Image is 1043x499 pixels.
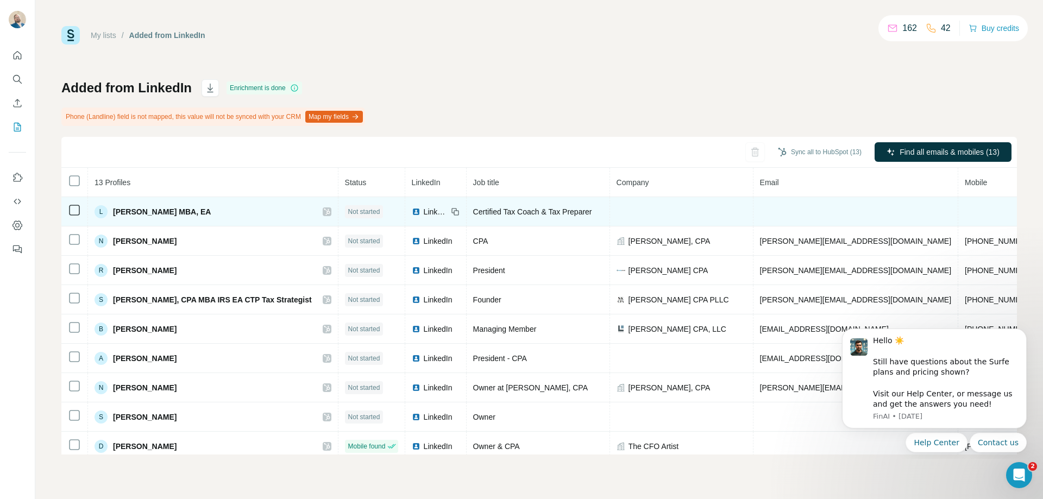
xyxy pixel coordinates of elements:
a: My lists [91,31,116,40]
iframe: Intercom notifications message [826,319,1043,459]
span: Not started [348,353,380,363]
button: My lists [9,117,26,137]
span: Company [617,178,649,187]
button: Quick start [9,46,26,65]
span: LinkedIn [424,324,453,334]
span: [PERSON_NAME] [113,353,177,364]
span: Owner [473,413,495,421]
span: Founder [473,295,501,304]
div: S [95,293,108,306]
img: company-logo [617,295,625,304]
span: [EMAIL_ADDRESS][DOMAIN_NAME] [760,325,889,333]
div: N [95,235,108,248]
button: Dashboard [9,216,26,235]
span: The CFO Artist [629,441,679,452]
span: Managing Member [473,325,537,333]
p: 42 [941,22,951,35]
span: Email [760,178,779,187]
span: President [473,266,505,275]
span: Mobile found [348,441,386,451]
button: Buy credits [969,21,1019,36]
div: S [95,410,108,424]
div: B [95,323,108,336]
div: Added from LinkedIn [129,30,205,41]
span: CPA [473,237,488,245]
h1: Added from LinkedIn [61,79,192,97]
span: Not started [348,324,380,334]
button: Map my fields [305,111,363,123]
div: Phone (Landline) field is not mapped, this value will not be synced with your CRM [61,108,365,126]
span: [PHONE_NUMBER] [965,237,1033,245]
span: LinkedIn [424,265,453,276]
div: Enrichment is done [227,81,302,94]
span: Not started [348,266,380,275]
span: Owner & CPA [473,442,520,451]
span: President - CPA [473,354,527,363]
span: LinkedIn [424,294,453,305]
button: Enrich CSV [9,93,26,113]
span: [PERSON_NAME] [113,236,177,247]
span: [PERSON_NAME] [113,382,177,393]
img: Avatar [9,11,26,28]
img: company-logo [617,266,625,275]
img: company-logo [617,325,625,333]
span: [PERSON_NAME][EMAIL_ADDRESS][DOMAIN_NAME] [760,266,951,275]
div: L [95,205,108,218]
div: D [95,440,108,453]
span: [PERSON_NAME] CPA PLLC [629,294,729,305]
span: Owner at [PERSON_NAME], CPA [473,383,588,392]
span: LinkedIn [424,236,453,247]
span: [PERSON_NAME][EMAIL_ADDRESS][DOMAIN_NAME] [760,383,951,392]
span: Not started [348,207,380,217]
span: [PERSON_NAME] [113,441,177,452]
span: [PERSON_NAME] MBA, EA [113,206,211,217]
span: [PERSON_NAME], CPA MBA IRS EA CTP Tax Strategist [113,294,312,305]
img: LinkedIn logo [412,383,420,392]
img: LinkedIn logo [412,237,420,245]
button: Find all emails & mobiles (13) [875,142,1011,162]
img: LinkedIn logo [412,266,420,275]
span: Status [345,178,367,187]
img: LinkedIn logo [412,413,420,421]
span: LinkedIn [424,382,453,393]
span: [PERSON_NAME] [113,324,177,334]
button: Use Surfe API [9,192,26,211]
li: / [122,30,124,41]
span: [PERSON_NAME] CPA [629,265,708,276]
span: Mobile [965,178,987,187]
span: [PHONE_NUMBER] [965,295,1033,304]
button: Search [9,70,26,89]
span: Not started [348,236,380,246]
span: LinkedIn [424,206,448,217]
span: [PERSON_NAME] CPA, LLC [629,324,726,334]
span: [PERSON_NAME][EMAIL_ADDRESS][DOMAIN_NAME] [760,237,951,245]
img: LinkedIn logo [412,442,420,451]
img: LinkedIn logo [412,295,420,304]
span: LinkedIn [424,412,453,422]
button: Use Surfe on LinkedIn [9,168,26,187]
span: [PERSON_NAME] [113,412,177,422]
p: 162 [902,22,917,35]
div: N [95,381,108,394]
span: Not started [348,295,380,305]
iframe: Intercom live chat [1006,462,1032,488]
span: [PERSON_NAME], CPA [629,382,711,393]
button: Sync all to HubSpot (13) [770,144,869,160]
span: Not started [348,383,380,393]
span: 2 [1028,462,1037,471]
span: 13 Profiles [95,178,130,187]
span: Find all emails & mobiles (13) [900,147,1000,157]
img: LinkedIn logo [412,207,420,216]
img: LinkedIn logo [412,354,420,363]
span: LinkedIn [424,353,453,364]
span: LinkedIn [424,441,453,452]
span: Not started [348,412,380,422]
span: [PERSON_NAME], CPA [629,236,711,247]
